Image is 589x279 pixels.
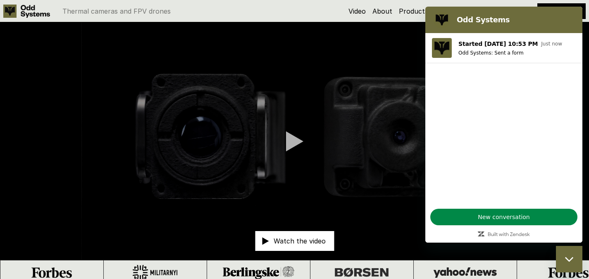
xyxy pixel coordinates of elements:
a: Video [348,7,366,15]
p: Watch the video [274,238,326,244]
p: Thermal cameras and FPV drones [62,8,171,14]
iframe: Messaging window [425,7,582,243]
a: Products [399,7,428,15]
iframe: Button to launch messaging window, conversation in progress [556,246,582,272]
a: About [372,7,392,15]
